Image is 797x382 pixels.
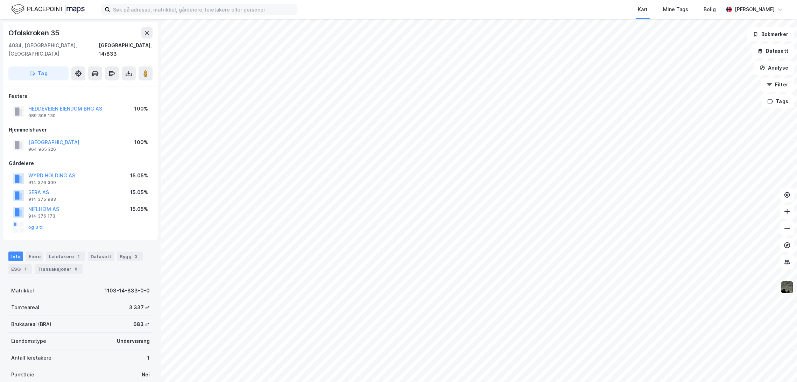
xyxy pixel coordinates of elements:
[73,266,80,273] div: 8
[28,113,56,119] div: 989 308 130
[133,253,140,260] div: 3
[105,286,150,295] div: 1103-14-833-0-0
[11,303,39,312] div: Tomteareal
[8,252,23,261] div: Info
[11,354,51,362] div: Antall leietakere
[762,348,797,382] iframe: Chat Widget
[134,138,148,147] div: 100%
[142,370,150,379] div: Nei
[762,94,794,108] button: Tags
[130,171,148,180] div: 15.05%
[75,253,82,260] div: 1
[704,5,716,14] div: Bolig
[663,5,688,14] div: Mine Tags
[22,266,29,273] div: 1
[761,78,794,92] button: Filter
[147,354,150,362] div: 1
[9,126,152,134] div: Hjemmelshaver
[28,197,56,202] div: 914 375 983
[99,41,153,58] div: [GEOGRAPHIC_DATA], 14/833
[11,337,46,345] div: Eiendomstype
[88,252,114,261] div: Datasett
[46,252,85,261] div: Leietakere
[638,5,648,14] div: Kart
[28,180,56,185] div: 914 376 300
[28,213,55,219] div: 914 376 173
[28,147,56,152] div: 964 965 226
[754,61,794,75] button: Analyse
[26,252,43,261] div: Eiere
[735,5,775,14] div: [PERSON_NAME]
[133,320,150,328] div: 683 ㎡
[11,320,51,328] div: Bruksareal (BRA)
[747,27,794,41] button: Bokmerker
[8,264,32,274] div: ESG
[781,281,794,294] img: 9k=
[130,188,148,197] div: 15.05%
[8,41,99,58] div: 4034, [GEOGRAPHIC_DATA], [GEOGRAPHIC_DATA]
[9,92,152,100] div: Festere
[8,27,61,38] div: Ofolskroken 35
[762,348,797,382] div: Kontrollprogram for chat
[110,4,297,15] input: Søk på adresse, matrikkel, gårdeiere, leietakere eller personer
[130,205,148,213] div: 15.05%
[134,105,148,113] div: 100%
[11,286,34,295] div: Matrikkel
[117,337,150,345] div: Undervisning
[752,44,794,58] button: Datasett
[129,303,150,312] div: 3 337 ㎡
[8,66,69,80] button: Tag
[11,3,85,15] img: logo.f888ab2527a4732fd821a326f86c7f29.svg
[117,252,143,261] div: Bygg
[11,370,34,379] div: Punktleie
[9,159,152,168] div: Gårdeiere
[35,264,83,274] div: Transaksjoner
